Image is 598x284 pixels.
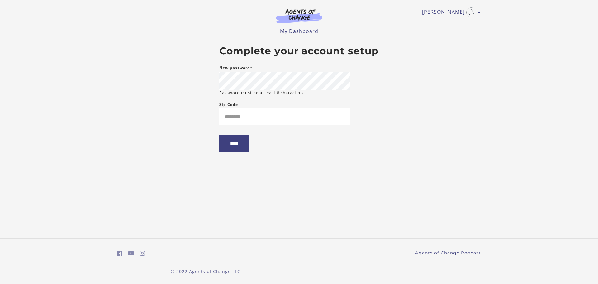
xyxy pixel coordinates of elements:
[219,64,253,72] label: New password*
[117,268,294,275] p: © 2022 Agents of Change LLC
[128,250,134,256] i: https://www.youtube.com/c/AgentsofChangeTestPrepbyMeaganMitchell (Open in a new window)
[280,28,318,35] a: My Dashboard
[128,249,134,258] a: https://www.youtube.com/c/AgentsofChangeTestPrepbyMeaganMitchell (Open in a new window)
[219,90,303,96] small: Password must be at least 8 characters
[117,249,122,258] a: https://www.facebook.com/groups/aswbtestprep (Open in a new window)
[219,101,238,108] label: Zip Code
[422,7,478,17] a: Toggle menu
[269,9,329,23] img: Agents of Change Logo
[415,250,481,256] a: Agents of Change Podcast
[219,45,379,57] h2: Complete your account setup
[140,249,145,258] a: https://www.instagram.com/agentsofchangeprep/ (Open in a new window)
[117,250,122,256] i: https://www.facebook.com/groups/aswbtestprep (Open in a new window)
[140,250,145,256] i: https://www.instagram.com/agentsofchangeprep/ (Open in a new window)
